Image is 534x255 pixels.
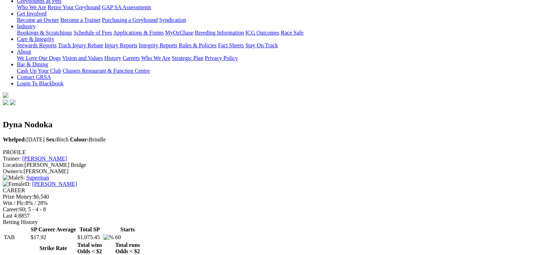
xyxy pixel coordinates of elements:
a: Retire Your Greyhound [48,4,101,10]
span: Career: [3,206,19,212]
b: Sex: [46,136,56,142]
div: CAREER [3,187,531,194]
a: History [104,55,121,61]
div: Betting History [3,219,531,225]
span: Brindle [70,136,106,142]
div: Care & Integrity [17,42,531,49]
span: Location: [3,162,24,168]
td: TAB [4,234,30,241]
a: MyOzChase [165,30,193,36]
a: About [17,49,31,55]
span: [DATE] [3,136,44,142]
a: Care & Integrity [17,36,54,42]
a: Fact Sheets [218,42,244,48]
a: Purchasing a Greyhound [102,17,158,23]
td: $1,075.45 [77,234,102,241]
th: Strike Rate [30,242,76,255]
a: Cash Up Your Club [17,68,61,74]
img: Male [3,175,20,181]
div: [PERSON_NAME] Bridge [3,162,531,168]
a: Schedule of Fees [73,30,112,36]
span: Owner/s: [3,168,24,174]
div: Greyhounds as Pets [17,4,531,11]
th: Total SP [77,226,102,233]
div: Industry [17,30,531,36]
span: Bitch [46,136,68,142]
a: Vision and Values [62,55,103,61]
a: Become an Owner [17,17,59,23]
div: [PERSON_NAME] [3,168,531,175]
a: Who We Are [141,55,170,61]
a: We Love Our Dogs [17,55,61,61]
div: 8857 [3,213,531,219]
a: Syndication [159,17,186,23]
h2: Dyna Nodoka [3,120,531,129]
a: Stay On Track [245,42,278,48]
img: twitter.svg [10,99,16,105]
a: [PERSON_NAME] [22,156,67,162]
a: Breeding Information [195,30,244,36]
a: Industry [17,23,36,29]
a: Contact GRSA [17,74,51,80]
div: Bar & Dining [17,68,531,74]
a: Stewards Reports [17,42,56,48]
div: PROFILE [3,149,531,156]
span: Win / Plc: [3,200,25,206]
img: logo-grsa-white.png [3,92,8,98]
a: [PERSON_NAME] [32,181,77,187]
div: 8% / 28% [3,200,531,206]
span: Trainer: [3,156,21,162]
div: 60; 5 - 4 - 8 [3,206,531,213]
a: Track Injury Rebate [58,42,103,48]
td: 60 [115,234,140,241]
a: Rules & Policies [179,42,217,48]
a: Privacy Policy [205,55,238,61]
span: D: [3,181,31,187]
a: Injury Reports [104,42,137,48]
div: Get Involved [17,17,531,23]
th: Total runs Odds < $2 [115,242,140,255]
a: Race Safe [281,30,303,36]
b: Colour: [70,136,89,142]
th: SP Career Average [30,226,76,233]
a: Login To Blackbook [17,80,64,86]
a: Superman [26,175,49,181]
a: GAP SA Assessments [102,4,151,10]
span: Last 4: [3,213,18,219]
img: % [103,234,114,241]
th: Total wins Odds < $2 [77,242,102,255]
a: Bar & Dining [17,61,48,67]
div: About [17,55,531,61]
th: Starts [115,226,140,233]
a: Get Involved [17,11,47,17]
a: ICG Outcomes [245,30,279,36]
a: Chasers Restaurant & Function Centre [62,68,150,74]
td: $17.92 [30,234,76,241]
a: Strategic Plan [172,55,203,61]
a: Applications & Forms [113,30,164,36]
img: Female [3,181,25,187]
a: Integrity Reports [139,42,177,48]
a: Careers [122,55,140,61]
a: Become a Trainer [60,17,101,23]
span: Prize Money: [3,194,34,200]
a: Who We Are [17,4,46,10]
a: Bookings & Scratchings [17,30,72,36]
span: S: [3,175,25,181]
div: $6,540 [3,194,531,200]
img: facebook.svg [3,99,8,105]
b: Whelped: [3,136,26,142]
